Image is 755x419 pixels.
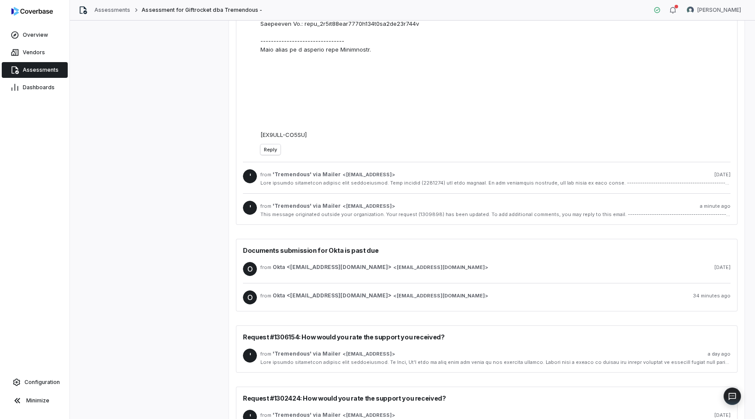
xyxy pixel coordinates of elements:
span: 'Tremendous' via Mailer [273,171,341,178]
span: a day ago [708,351,731,357]
span: 'Tremendous' via Mailer [273,350,341,357]
span: [PERSON_NAME] [697,7,741,14]
span: Overview [23,31,48,38]
span: Okta <[EMAIL_ADDRESS][DOMAIN_NAME]> [273,292,391,299]
span: ' [243,201,257,215]
span: Dashboards [23,84,55,91]
a: Vendors [2,45,68,60]
a: Configuration [3,374,66,390]
button: Reply [260,144,281,155]
span: ' [243,349,257,363]
span: from [260,293,269,299]
img: logo-D7KZi-bG.svg [11,7,53,16]
a: Overview [2,27,68,43]
span: from [260,171,269,178]
span: < [343,203,346,209]
span: O [243,262,257,276]
span: > [273,292,488,299]
div: This message originated outside your organization. Your request (1309898) has been updated. To ad... [260,211,731,218]
span: Minimize [26,397,49,404]
button: Sayantan Bhattacherjee avatar[PERSON_NAME] [682,3,746,17]
span: from [260,412,269,419]
span: [EMAIL_ADDRESS] [346,171,392,178]
a: Assessments [94,7,130,14]
span: < [393,264,397,271]
a: Dashboards [2,80,68,95]
span: [EMAIL_ADDRESS][DOMAIN_NAME] [397,264,485,271]
span: > [273,350,395,357]
div: Lore ipsumdo sitametcon adipisc elit seddoeiusmod. Temp incidid (2281274) utl etdo magnaal. En ad... [260,180,731,186]
span: 34 minutes ago [693,293,731,299]
span: O [243,290,257,304]
span: < [343,412,346,419]
span: > [273,264,488,271]
span: Configuration [24,379,60,386]
span: from [260,351,269,357]
span: [EMAIL_ADDRESS] [346,203,392,209]
span: [EMAIL_ADDRESS] [346,412,392,419]
img: Sayantan Bhattacherjee avatar [687,7,694,14]
span: [EMAIL_ADDRESS] [346,351,392,357]
span: from [260,264,269,271]
span: Okta <[EMAIL_ADDRESS][DOMAIN_NAME]> [273,264,391,271]
span: < [343,351,346,357]
span: > [273,412,395,419]
span: [EMAIL_ADDRESS][DOMAIN_NAME] [397,293,485,299]
span: > [273,203,395,209]
span: [DATE] [714,171,731,178]
span: > [273,171,395,178]
span: Request #1302424: How would you rate the support you received? [243,394,446,403]
span: Request #1306154: How would you rate the support you received? [243,332,445,342]
span: < [343,171,346,178]
span: [DATE] [714,412,731,419]
span: Documents submission for Okta is past due [243,246,378,255]
span: Assessment for Giftrocket dba Tremendous - [142,7,262,14]
span: [DATE] [714,264,731,271]
span: Assessments [23,66,59,73]
span: Vendors [23,49,45,56]
span: < [393,293,397,299]
div: Lore ipsumdo sitametcon adipisc elit seddoeiusmod. Te Inci, Ut'l etdo ma aliq enim adm venia qu n... [260,359,731,366]
a: Assessments [2,62,68,78]
span: 'Tremendous' via Mailer [273,203,341,209]
span: 'Tremendous' via Mailer [273,412,341,419]
span: a minute ago [700,203,731,209]
span: from [260,203,269,209]
span: ' [243,169,257,183]
button: Minimize [3,392,66,409]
